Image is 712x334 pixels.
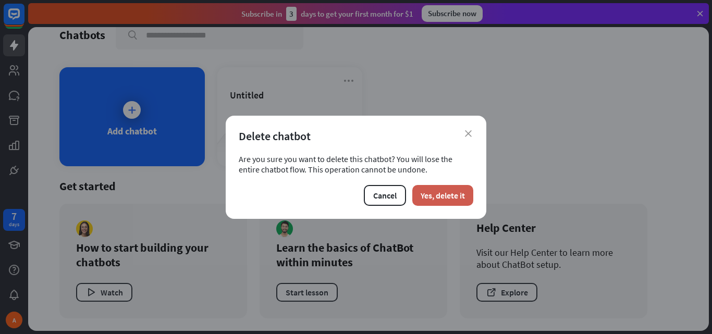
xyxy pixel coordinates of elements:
button: Open LiveChat chat widget [8,4,40,35]
button: Cancel [364,185,406,206]
div: Delete chatbot [239,129,473,143]
button: Yes, delete it [412,185,473,206]
div: Are you sure you want to delete this chatbot? You will lose the entire chatbot flow. This operati... [239,154,473,175]
i: close [465,130,472,137]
